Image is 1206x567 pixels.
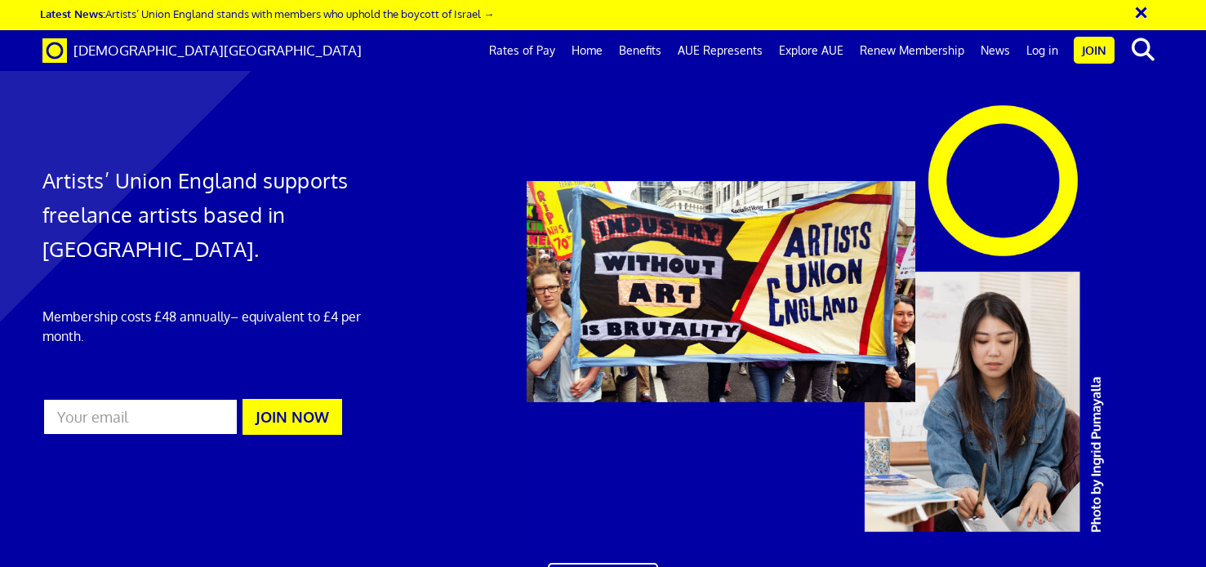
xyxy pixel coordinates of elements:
[243,399,342,435] button: JOIN NOW
[852,30,972,71] a: Renew Membership
[30,30,374,71] a: Brand [DEMOGRAPHIC_DATA][GEOGRAPHIC_DATA]
[42,163,400,266] h1: Artists’ Union England supports freelance artists based in [GEOGRAPHIC_DATA].
[1118,33,1168,67] button: search
[771,30,852,71] a: Explore AUE
[40,7,494,20] a: Latest News:Artists’ Union England stands with members who uphold the boycott of Israel →
[563,30,611,71] a: Home
[1018,30,1066,71] a: Log in
[1074,37,1115,64] a: Join
[670,30,771,71] a: AUE Represents
[40,7,105,20] strong: Latest News:
[972,30,1018,71] a: News
[611,30,670,71] a: Benefits
[481,30,563,71] a: Rates of Pay
[42,398,238,436] input: Your email
[42,307,400,346] p: Membership costs £48 annually – equivalent to £4 per month.
[73,42,362,59] span: [DEMOGRAPHIC_DATA][GEOGRAPHIC_DATA]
